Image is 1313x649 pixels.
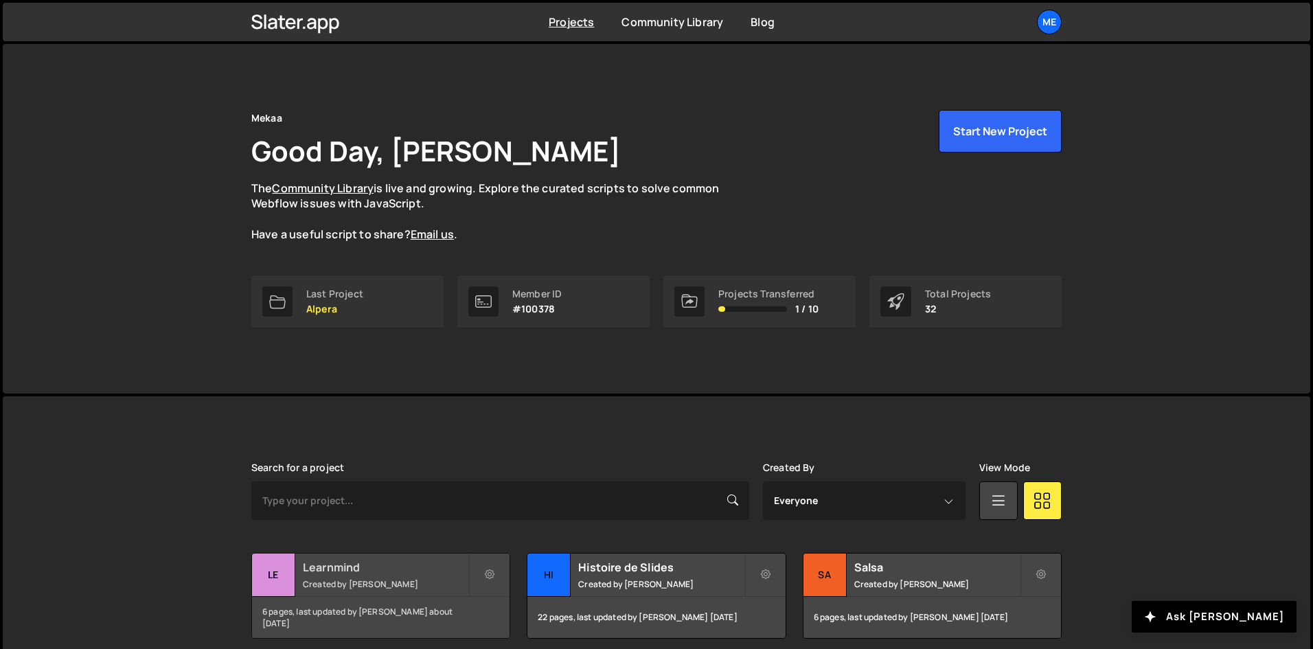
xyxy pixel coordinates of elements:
div: Total Projects [925,288,991,299]
a: Last Project Alpera [251,275,444,328]
p: Alpera [306,304,363,315]
a: Blog [751,14,775,30]
div: Sa [803,554,847,597]
h2: Learnmind [303,560,468,575]
div: Projects Transferred [718,288,819,299]
a: Projects [549,14,594,30]
button: Ask [PERSON_NAME] [1132,601,1297,633]
label: Search for a project [251,462,344,473]
small: Created by [PERSON_NAME] [303,578,468,590]
p: #100378 [512,304,562,315]
label: View Mode [979,462,1030,473]
button: Start New Project [939,110,1062,152]
div: Last Project [306,288,363,299]
a: Hi Histoire de Slides Created by [PERSON_NAME] 22 pages, last updated by [PERSON_NAME] [DATE] [527,553,786,639]
a: Community Library [272,181,374,196]
a: Me [1037,10,1062,34]
h2: Salsa [854,560,1020,575]
a: Sa Salsa Created by [PERSON_NAME] 6 pages, last updated by [PERSON_NAME] [DATE] [803,553,1062,639]
a: Le Learnmind Created by [PERSON_NAME] 6 pages, last updated by [PERSON_NAME] about [DATE] [251,553,510,639]
div: 6 pages, last updated by [PERSON_NAME] [DATE] [803,597,1061,638]
h1: Good Day, [PERSON_NAME] [251,132,621,170]
div: 22 pages, last updated by [PERSON_NAME] [DATE] [527,597,785,638]
small: Created by [PERSON_NAME] [578,578,744,590]
div: Member ID [512,288,562,299]
div: Le [252,554,295,597]
small: Created by [PERSON_NAME] [854,578,1020,590]
a: Email us [411,227,454,242]
h2: Histoire de Slides [578,560,744,575]
div: Mekaa [251,110,282,126]
p: The is live and growing. Explore the curated scripts to solve common Webflow issues with JavaScri... [251,181,746,242]
a: Community Library [621,14,723,30]
div: 6 pages, last updated by [PERSON_NAME] about [DATE] [252,597,510,638]
div: Hi [527,554,571,597]
p: 32 [925,304,991,315]
span: 1 / 10 [795,304,819,315]
input: Type your project... [251,481,749,520]
label: Created By [763,462,815,473]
